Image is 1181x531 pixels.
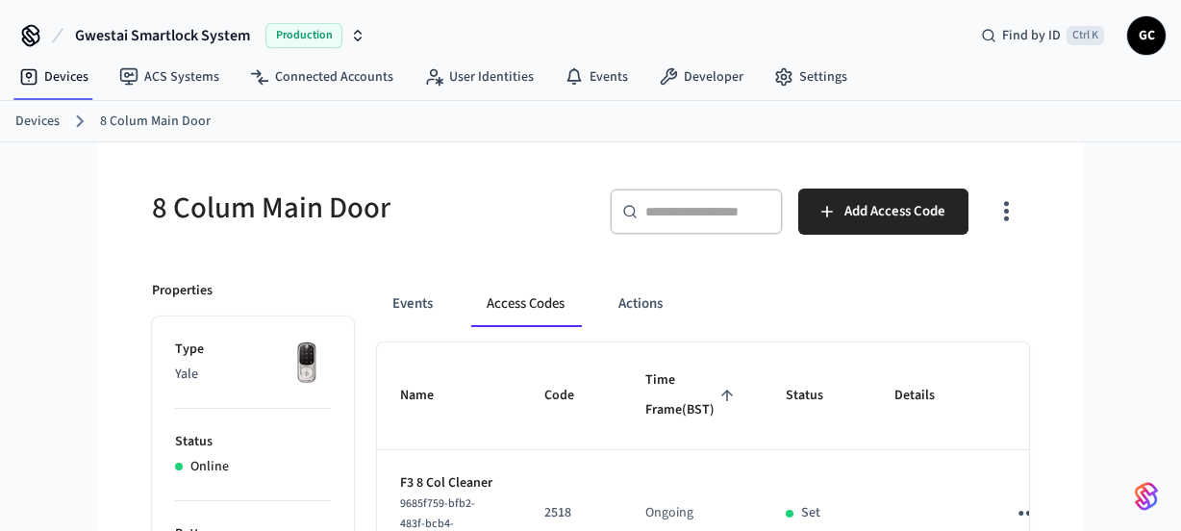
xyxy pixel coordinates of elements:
div: Find by IDCtrl K [966,18,1119,53]
span: Production [265,23,342,48]
a: ACS Systems [104,60,235,94]
a: Developer [643,60,759,94]
p: Status [175,432,331,452]
p: F3 8 Col Cleaner [400,473,498,493]
span: Status [786,381,848,411]
button: Events [377,281,448,327]
a: Settings [759,60,863,94]
span: Find by ID [1002,26,1061,45]
h5: 8 Colum Main Door [152,189,579,228]
div: ant example [377,281,1029,327]
span: Gwestai Smartlock System [75,24,250,47]
span: Details [894,381,960,411]
a: Devices [15,112,60,132]
span: Code [544,381,599,411]
p: 2518 [544,503,599,523]
span: Add Access Code [844,199,945,224]
p: Properties [152,281,213,301]
span: GC [1129,18,1164,53]
p: Yale [175,365,331,385]
span: Ctrl K [1067,26,1104,45]
button: Add Access Code [798,189,968,235]
button: Actions [603,281,678,327]
button: Access Codes [471,281,580,327]
img: SeamLogoGradient.69752ec5.svg [1135,481,1158,512]
p: Online [190,457,229,477]
a: Devices [4,60,104,94]
img: Yale Assure Touchscreen Wifi Smart Lock, Satin Nickel, Front [283,340,331,388]
a: Events [549,60,643,94]
a: Connected Accounts [235,60,409,94]
span: Time Frame(BST) [645,366,740,426]
a: User Identities [409,60,549,94]
p: Set [801,503,820,523]
button: GC [1127,16,1166,55]
p: Type [175,340,331,360]
span: Name [400,381,459,411]
a: 8 Colum Main Door [100,112,211,132]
